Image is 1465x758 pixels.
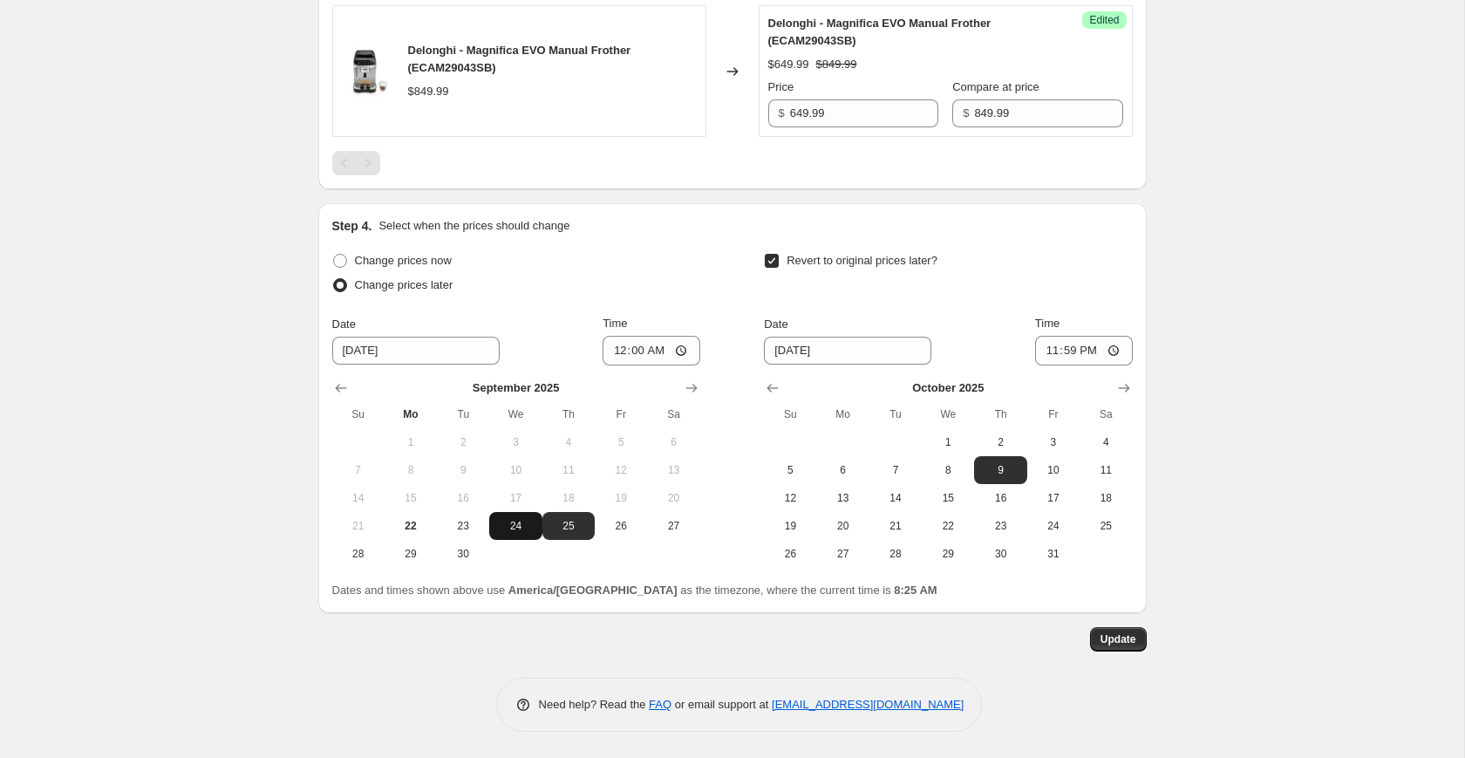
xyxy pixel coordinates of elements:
[1034,491,1073,505] span: 17
[444,407,482,421] span: Tu
[654,407,692,421] span: Sa
[542,428,595,456] button: Thursday September 4 2025
[671,698,772,711] span: or email support at
[824,407,862,421] span: Mo
[654,463,692,477] span: 13
[392,547,430,561] span: 29
[496,463,535,477] span: 10
[1034,519,1073,533] span: 24
[817,484,869,512] button: Monday October 13 2025
[952,80,1039,93] span: Compare at price
[974,400,1026,428] th: Thursday
[444,547,482,561] span: 30
[339,463,378,477] span: 7
[922,400,974,428] th: Wednesday
[929,491,967,505] span: 15
[549,463,588,477] span: 11
[922,512,974,540] button: Wednesday October 22 2025
[595,428,647,456] button: Friday September 5 2025
[444,463,482,477] span: 9
[1087,519,1125,533] span: 25
[602,519,640,533] span: 26
[771,463,809,477] span: 5
[1027,456,1080,484] button: Friday October 10 2025
[654,491,692,505] span: 20
[385,428,437,456] button: Monday September 1 2025
[437,540,489,568] button: Tuesday September 30 2025
[922,456,974,484] button: Wednesday October 8 2025
[981,407,1019,421] span: Th
[1034,407,1073,421] span: Fr
[1080,456,1132,484] button: Saturday October 11 2025
[876,547,915,561] span: 28
[768,17,991,47] span: Delonghi - Magnifica EVO Manual Frother (ECAM29043SB)
[595,484,647,512] button: Friday September 19 2025
[408,44,631,74] span: Delonghi - Magnifica EVO Manual Frother (ECAM29043SB)
[764,484,816,512] button: Sunday October 12 2025
[974,540,1026,568] button: Thursday October 30 2025
[332,456,385,484] button: Sunday September 7 2025
[496,407,535,421] span: We
[355,278,453,291] span: Change prices later
[764,456,816,484] button: Sunday October 5 2025
[489,456,542,484] button: Wednesday September 10 2025
[869,456,922,484] button: Tuesday October 7 2025
[876,519,915,533] span: 21
[392,407,430,421] span: Mo
[1087,491,1125,505] span: 18
[339,547,378,561] span: 28
[647,512,699,540] button: Saturday September 27 2025
[342,45,394,98] img: delonghi-magnifica-evo-manuel-frother-ecam29043sb-257871_80x.jpg
[764,400,816,428] th: Sunday
[824,463,862,477] span: 6
[1034,547,1073,561] span: 31
[539,698,650,711] span: Need help? Read the
[392,435,430,449] span: 1
[332,400,385,428] th: Sunday
[1027,428,1080,456] button: Friday October 3 2025
[771,491,809,505] span: 12
[929,407,967,421] span: We
[894,584,937,597] b: 8:25 AM
[496,491,535,505] span: 17
[339,491,378,505] span: 14
[1087,407,1125,421] span: Sa
[385,456,437,484] button: Monday September 8 2025
[654,435,692,449] span: 6
[602,407,640,421] span: Fr
[981,435,1019,449] span: 2
[332,484,385,512] button: Sunday September 14 2025
[339,519,378,533] span: 21
[332,217,372,235] h2: Step 4.
[974,456,1026,484] button: Thursday October 9 2025
[764,318,787,331] span: Date
[385,512,437,540] button: Today Monday September 22 2025
[869,540,922,568] button: Tuesday October 28 2025
[385,400,437,428] th: Monday
[647,484,699,512] button: Saturday September 20 2025
[679,376,704,400] button: Show next month, October 2025
[602,435,640,449] span: 5
[392,463,430,477] span: 8
[981,491,1019,505] span: 16
[963,106,969,120] span: $
[1080,428,1132,456] button: Saturday October 4 2025
[760,376,785,400] button: Show previous month, September 2025
[508,584,678,597] b: America/[GEOGRAPHIC_DATA]
[1027,540,1080,568] button: Friday October 31 2025
[332,540,385,568] button: Sunday September 28 2025
[549,435,588,449] span: 4
[437,400,489,428] th: Tuesday
[981,463,1019,477] span: 9
[929,463,967,477] span: 8
[816,58,857,71] span: $849.99
[1089,13,1119,27] span: Edited
[1035,336,1133,365] input: 12:00
[603,336,700,365] input: 12:00
[602,463,640,477] span: 12
[437,428,489,456] button: Tuesday September 2 2025
[1035,317,1060,330] span: Time
[1027,512,1080,540] button: Friday October 24 2025
[1087,463,1125,477] span: 11
[355,254,452,267] span: Change prices now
